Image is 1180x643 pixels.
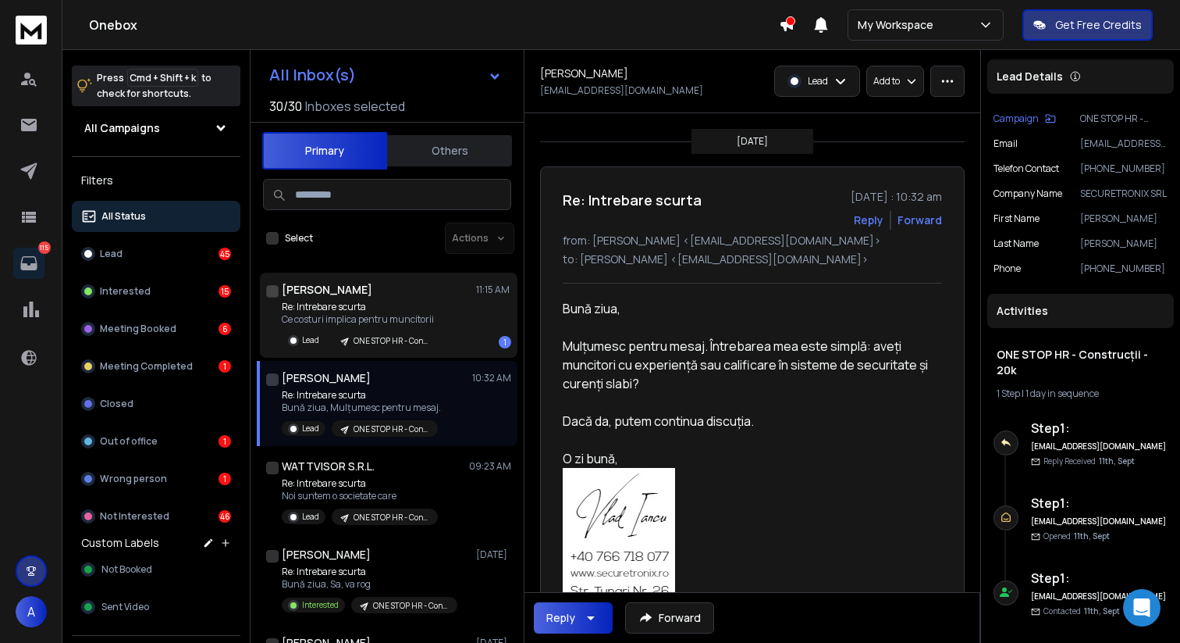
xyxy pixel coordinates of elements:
[101,563,152,576] span: Not Booked
[354,512,428,523] p: ONE STOP HR - Construcții - 20k
[737,135,768,148] p: [DATE]
[72,426,240,457] button: Out of office1
[987,294,1174,328] div: Activities
[1025,387,1099,400] span: 1 day in sequence
[873,75,900,88] p: Add to
[563,299,929,468] div: Bună ziua, Mulțumesc pentru mesaj. Întrebarea mea este simplă: aveți muncitori cu experiență sau ...
[1031,419,1168,438] h6: Step 1 :
[563,233,942,248] p: from: [PERSON_NAME] <[EMAIL_ADDRESS][DOMAIN_NAME]>
[997,69,1063,84] p: Lead Details
[1031,441,1168,452] h6: [EMAIL_ADDRESS][DOMAIN_NAME]
[997,347,1164,378] h1: ONE STOP HR - Construcții - 20k
[993,113,1056,125] button: Campaign
[84,120,160,136] h1: All Campaigns
[534,602,613,634] button: Reply
[72,501,240,532] button: Not Interested46
[282,313,438,326] p: Ce costuri implica pentru muncitorii
[472,372,511,384] p: 10:32 AM
[1123,589,1160,627] div: Open Intercom Messenger
[540,84,703,97] p: [EMAIL_ADDRESS][DOMAIN_NAME]
[1031,494,1168,513] h6: Step 1 :
[282,547,371,563] h1: [PERSON_NAME]
[305,97,405,116] h3: Inboxes selected
[282,370,371,386] h1: [PERSON_NAME]
[1099,455,1135,466] span: 11th, Sept
[100,398,133,410] p: Closed
[72,201,240,232] button: All Status
[563,468,675,617] img: AIorK4zQOZ_PZDV4tV1Pl_F2rU_WDq_vlSyvq-UgWbW4FPqdJEIbxgStvlhvTeYtlWqjpBDZf9dozxVey3-6
[993,263,1021,275] p: Phone
[16,16,47,45] img: logo
[469,460,511,473] p: 09:23 AM
[100,435,158,448] p: Out of office
[282,459,375,474] h1: WATTVISOR S.R.L.
[72,276,240,307] button: Interested15
[854,213,883,228] button: Reply
[282,402,441,414] p: Bună ziua, Mulțumesc pentru mesaj.
[72,313,240,345] button: Meeting Booked6
[808,75,828,88] p: Lead
[282,301,438,313] p: Re: Intrebare scurta
[100,360,193,373] p: Meeting Completed
[302,511,319,523] p: Lead
[1043,530,1110,542] p: Opened
[993,213,1040,225] p: First Name
[282,490,438,502] p: Noi suntem o societate care
[858,17,940,33] p: My Workspace
[282,477,438,490] p: Re: Intrebare scurta
[219,510,231,523] div: 46
[387,134,512,168] button: Others
[1031,516,1168,527] h6: [EMAIL_ADDRESS][DOMAIN_NAME]
[1080,163,1168,175] p: [PHONE_NUMBER]
[1055,17,1142,33] p: Get Free Credits
[282,578,457,591] p: Bună ziua, Sa, va rog
[563,252,942,267] p: to: [PERSON_NAME] <[EMAIL_ADDRESS][DOMAIN_NAME]>
[354,423,428,435] p: ONE STOP HR - Construcții - 20k
[72,388,240,420] button: Closed
[993,238,1039,250] p: Last Name
[100,323,176,335] p: Meeting Booked
[563,189,702,211] h1: Re: Intrebare scurta
[302,423,319,434] p: Lead
[101,210,146,223] p: All Status
[373,600,448,612] p: ONE STOP HR - Construcții - 20k
[625,602,714,634] button: Forward
[72,554,240,585] button: Not Booked
[1080,138,1168,150] p: [EMAIL_ADDRESS][DOMAIN_NAME]
[540,66,628,81] h1: [PERSON_NAME]
[285,232,313,245] label: Select
[476,548,511,561] p: [DATE]
[897,213,942,228] div: Forward
[100,473,167,485] p: Wrong person
[72,591,240,623] button: Sent Video
[997,387,1020,400] span: 1 Step
[219,285,231,298] div: 15
[257,59,514,91] button: All Inbox(s)
[72,170,240,191] h3: Filters
[89,16,779,34] h1: Onebox
[1080,188,1168,200] p: SECURETRONIX SRL
[993,138,1018,150] p: Email
[1043,605,1120,617] p: Contacted
[13,248,44,279] a: 115
[546,610,575,626] div: Reply
[851,189,942,205] p: [DATE] : 10:32 am
[476,284,511,296] p: 11:15 AM
[1084,605,1120,616] span: 11th, Sept
[262,132,387,170] button: Primary
[16,596,47,627] button: A
[72,113,240,144] button: All Campaigns
[269,97,302,116] span: 30 / 30
[993,163,1059,175] p: Telefon Contact
[72,238,240,270] button: Lead45
[282,566,457,578] p: Re: Intrebare scurta
[1080,263,1168,275] p: [PHONE_NUMBER]
[1022,9,1153,41] button: Get Free Credits
[100,285,151,298] p: Interested
[282,282,372,298] h1: [PERSON_NAME]
[1031,591,1168,602] h6: [EMAIL_ADDRESS][DOMAIN_NAME]
[354,335,428,347] p: ONE STOP HR - Construcții - 20k
[1080,238,1168,250] p: [PERSON_NAME]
